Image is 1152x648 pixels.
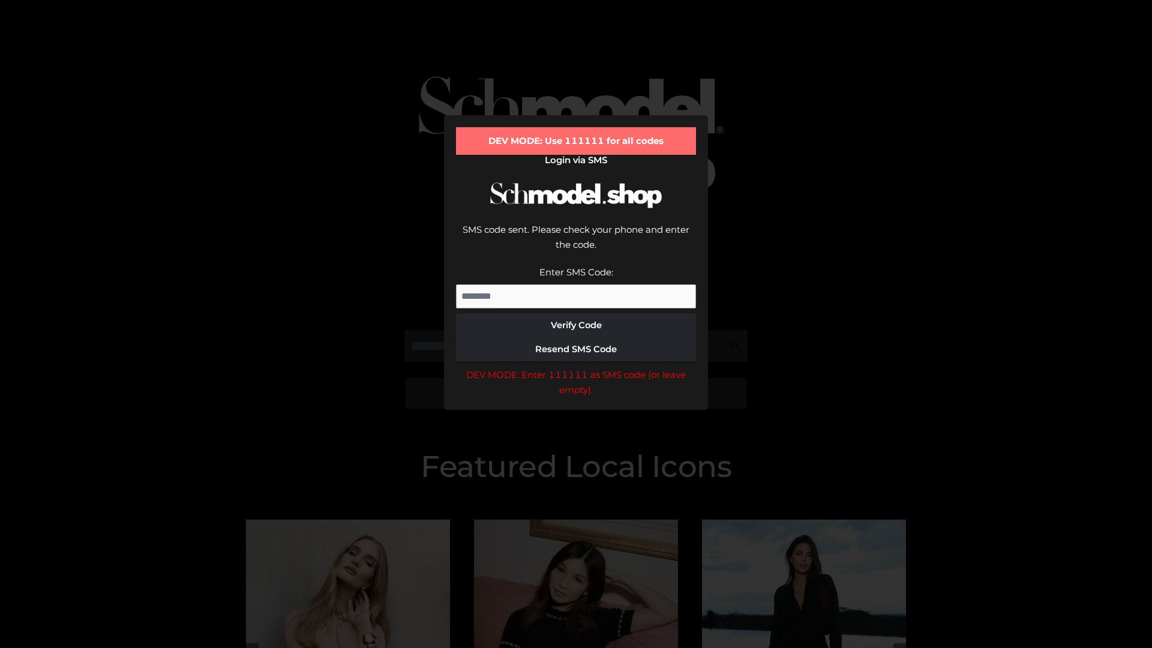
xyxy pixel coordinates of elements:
[539,266,613,278] label: Enter SMS Code:
[486,172,666,219] img: Schmodel Logo
[456,127,696,155] div: DEV MODE: Use 111111 for all codes
[456,337,696,361] button: Resend SMS Code
[456,367,696,398] div: DEV MODE: Enter 111111 as SMS code (or leave empty).
[456,222,696,265] div: SMS code sent. Please check your phone and enter the code.
[456,155,696,166] h2: Login via SMS
[456,313,696,337] button: Verify Code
